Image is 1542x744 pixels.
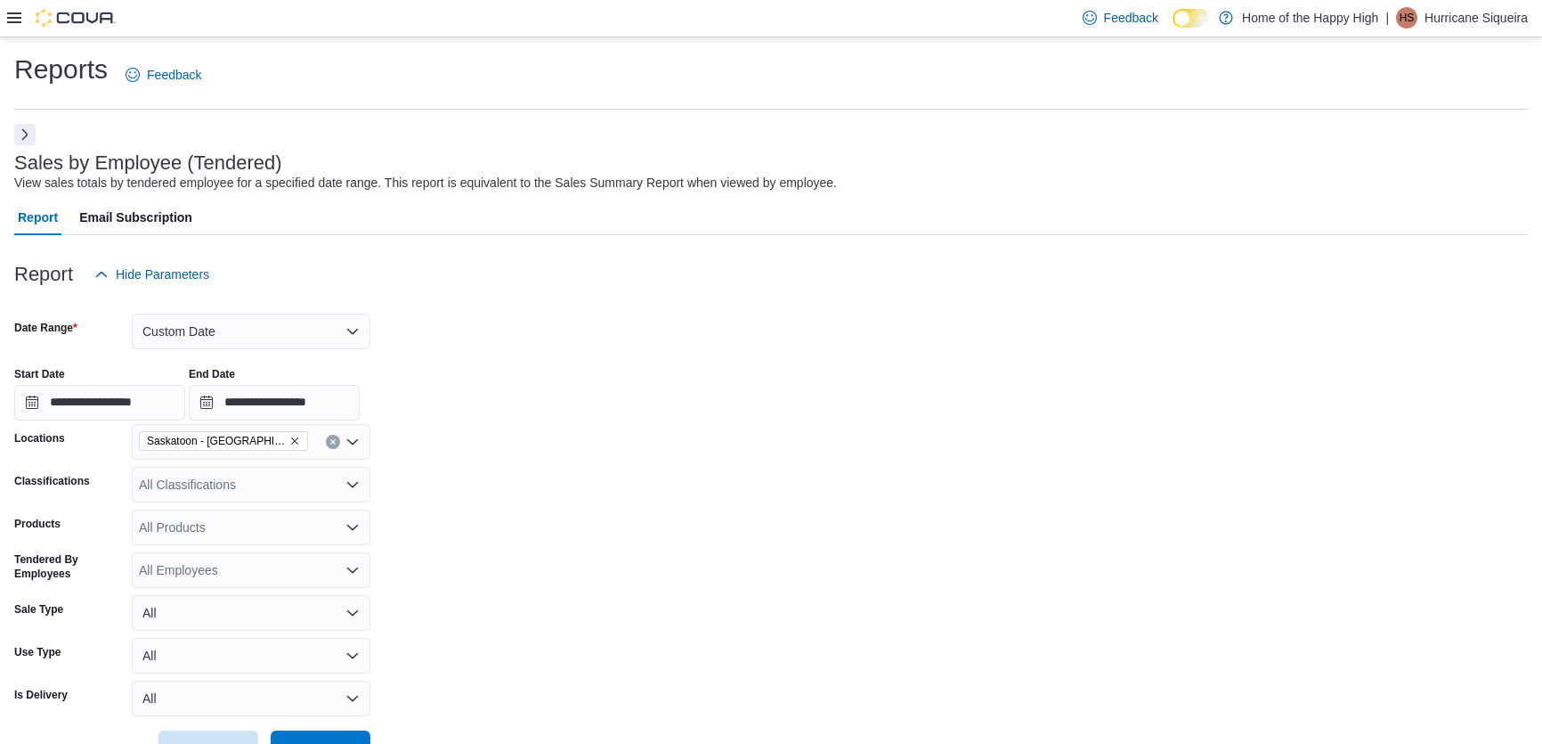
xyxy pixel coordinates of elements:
[139,431,308,451] span: Saskatoon - Stonebridge - Prairie Records
[14,431,65,446] label: Locations
[147,432,286,450] span: Saskatoon - [GEOGRAPHIC_DATA] - Prairie Records
[1424,7,1528,29] p: Hurricane Siqueira
[14,385,185,421] input: Press the down key to open a popover containing a calendar.
[14,321,77,335] label: Date Range
[1385,7,1389,29] p: |
[1396,7,1417,29] div: Hurricane Siqueira
[1242,7,1378,29] p: Home of the Happy High
[14,602,63,617] label: Sale Type
[14,152,282,174] h3: Sales by Employee (Tendered)
[14,552,125,581] label: Tendered By Employees
[18,200,58,235] span: Report
[14,645,61,659] label: Use Type
[1400,7,1415,29] span: HS
[36,9,116,27] img: Cova
[87,257,216,292] button: Hide Parameters
[14,688,68,702] label: Is Delivery
[14,174,837,192] div: View sales totals by tendered employee for a specified date range. This report is equivalent to t...
[14,264,73,285] h3: Report
[132,595,370,631] button: All
[14,52,108,87] h1: Reports
[132,638,370,674] button: All
[326,435,340,449] button: Clear input
[14,367,65,381] label: Start Date
[189,367,235,381] label: End Date
[14,474,90,488] label: Classifications
[116,266,209,283] span: Hide Parameters
[1173,9,1210,28] input: Dark Mode
[1104,9,1158,27] span: Feedback
[79,200,192,235] span: Email Subscription
[345,563,360,577] button: Open list of options
[132,681,370,716] button: All
[14,124,36,145] button: Next
[345,478,360,492] button: Open list of options
[14,517,61,531] label: Products
[345,520,360,535] button: Open list of options
[147,66,201,84] span: Feedback
[132,314,370,349] button: Custom Date
[345,435,360,449] button: Open list of options
[118,57,208,93] a: Feedback
[189,385,360,421] input: Press the down key to open a popover containing a calendar.
[289,436,300,446] button: Remove Saskatoon - Stonebridge - Prairie Records from selection in this group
